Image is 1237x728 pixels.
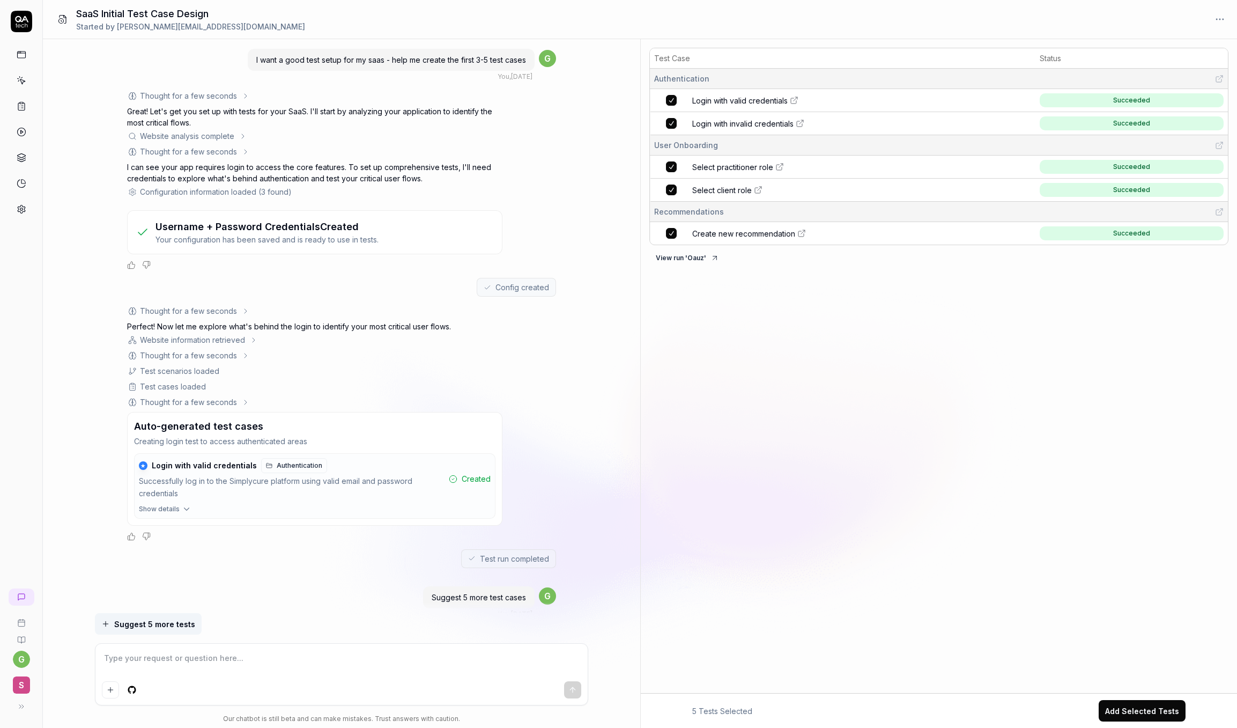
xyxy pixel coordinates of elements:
p: Creating login test to access authenticated areas [134,436,495,447]
button: Positive feedback [127,261,136,269]
div: Succeeded [1113,95,1150,105]
p: Your configuration has been saved and is ready to use in tests. [155,234,379,245]
th: Test Case [650,48,1035,69]
p: Great! Let's get you set up with tests for your SaaS. I'll start by analyzing your application to... [127,106,502,128]
div: Test scenarios loaded [140,365,219,377]
span: You [498,610,509,618]
span: g [539,587,556,605]
a: Select client role [692,185,1033,196]
div: Started by [76,21,305,32]
div: Website analysis complete [140,130,234,142]
div: Thought for a few seconds [140,305,237,317]
div: Succeeded [1113,185,1150,195]
button: ★Login with valid credentialsAuthenticationSuccessfully log in to the Simplycure platform using v... [135,454,495,504]
span: 5 Tests Selected [692,705,752,717]
div: Succeeded [1113,162,1150,172]
span: Config created [495,282,549,293]
h3: Username + Password Credentials Created [155,219,379,234]
div: Thought for a few seconds [140,90,237,101]
div: Test cases loaded [140,381,206,392]
span: You [498,72,509,80]
span: Show details [139,504,180,514]
div: Succeeded [1113,119,1150,128]
a: Login with invalid credentials [692,118,1033,129]
button: View run 'Oauz' [649,249,725,267]
span: Recommendations [654,206,724,217]
button: Positive feedback [127,532,136,541]
div: , [DATE] [498,72,532,82]
h3: Auto-generated test cases [134,419,263,433]
button: Show details [135,504,495,518]
span: Suggest 5 more test cases [432,593,526,602]
div: Thought for a few seconds [140,396,237,408]
button: Suggest 5 more tests [95,613,202,635]
span: User Onboarding [654,139,718,151]
span: Create new recommendation [692,228,795,239]
div: Successfully log in to the Simplycure platform using valid email and password credentials [139,475,445,500]
span: Test run completed [480,553,549,564]
a: Book a call with us [4,610,38,627]
div: , [DATE] [498,609,532,619]
button: g [13,651,30,668]
a: Create new recommendation [692,228,1033,239]
span: Authentication [654,73,709,84]
div: Thought for a few seconds [140,350,237,361]
button: Negative feedback [142,261,151,269]
div: Website information retrieved [140,334,245,345]
div: Configuration information loaded (3 found) [140,186,292,197]
span: Suggest 5 more tests [114,619,195,630]
span: Login with invalid credentials [692,118,794,129]
span: Select client role [692,185,752,196]
a: Login with valid credentials [692,95,1033,106]
div: ★ [139,461,147,470]
button: Add attachment [102,681,119,698]
span: [PERSON_NAME][EMAIL_ADDRESS][DOMAIN_NAME] [117,22,305,31]
div: Succeeded [1113,229,1150,238]
a: New conversation [9,589,34,606]
span: Authentication [277,461,322,470]
a: Select practitioner role [692,161,1033,173]
span: Select practitioner role [692,161,773,173]
a: Authentication [261,458,327,473]
a: Documentation [4,627,38,644]
span: Created [462,473,491,484]
span: I want a good test setup for my saas - help me create the first 3-5 test cases [256,55,526,64]
div: Our chatbot is still beta and can make mistakes. Trust answers with caution. [95,714,588,724]
span: Login with valid credentials [692,95,788,106]
p: Perfect! Now let me explore what's behind the login to identify your most critical user flows. [127,321,502,332]
span: S [13,676,30,694]
button: Negative feedback [142,532,151,541]
p: I can see your app requires login to access the core features. To set up comprehensive tests, I'l... [127,161,502,184]
span: g [539,50,556,67]
button: Add Selected Tests [1099,700,1186,722]
h1: SaaS Initial Test Case Design [76,6,305,21]
th: Status [1035,48,1228,69]
a: View run 'Oauz' [649,252,725,262]
div: Thought for a few seconds [140,146,237,157]
span: Login with valid credentials [152,461,257,470]
button: S [4,668,38,696]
